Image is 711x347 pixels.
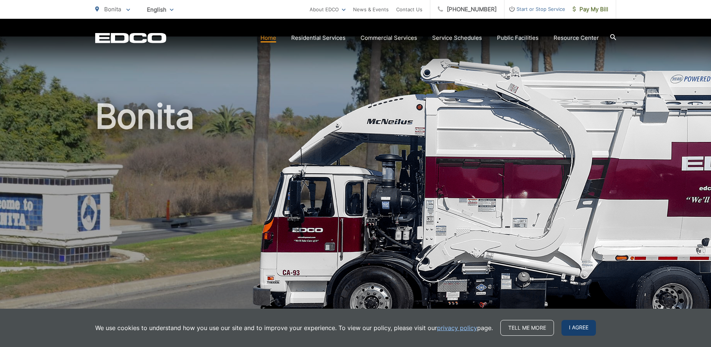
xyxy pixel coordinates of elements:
[497,33,539,42] a: Public Facilities
[432,33,482,42] a: Service Schedules
[573,5,608,14] span: Pay My Bill
[95,323,493,332] p: We use cookies to understand how you use our site and to improve your experience. To view our pol...
[554,33,599,42] a: Resource Center
[437,323,477,332] a: privacy policy
[104,6,121,13] span: Bonita
[561,320,596,336] span: I agree
[396,5,422,14] a: Contact Us
[291,33,346,42] a: Residential Services
[260,33,276,42] a: Home
[353,5,389,14] a: News & Events
[95,98,616,335] h1: Bonita
[361,33,417,42] a: Commercial Services
[95,33,166,43] a: EDCD logo. Return to the homepage.
[141,3,179,16] span: English
[500,320,554,336] a: Tell me more
[310,5,346,14] a: About EDCO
